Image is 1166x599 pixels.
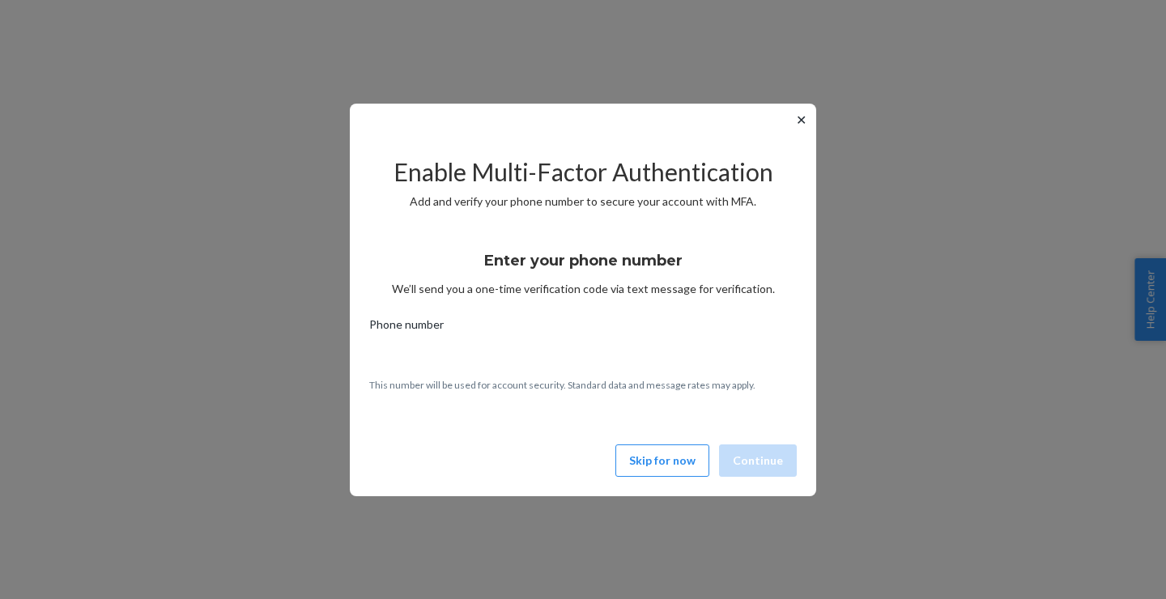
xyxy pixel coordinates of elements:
[719,444,797,477] button: Continue
[615,444,709,477] button: Skip for now
[369,316,444,339] span: Phone number
[369,378,797,392] p: This number will be used for account security. Standard data and message rates may apply.
[369,237,797,297] div: We’ll send you a one-time verification code via text message for verification.
[369,159,797,185] h2: Enable Multi-Factor Authentication
[484,250,683,271] h3: Enter your phone number
[793,110,810,130] button: ✕
[369,193,797,210] p: Add and verify your phone number to secure your account with MFA.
